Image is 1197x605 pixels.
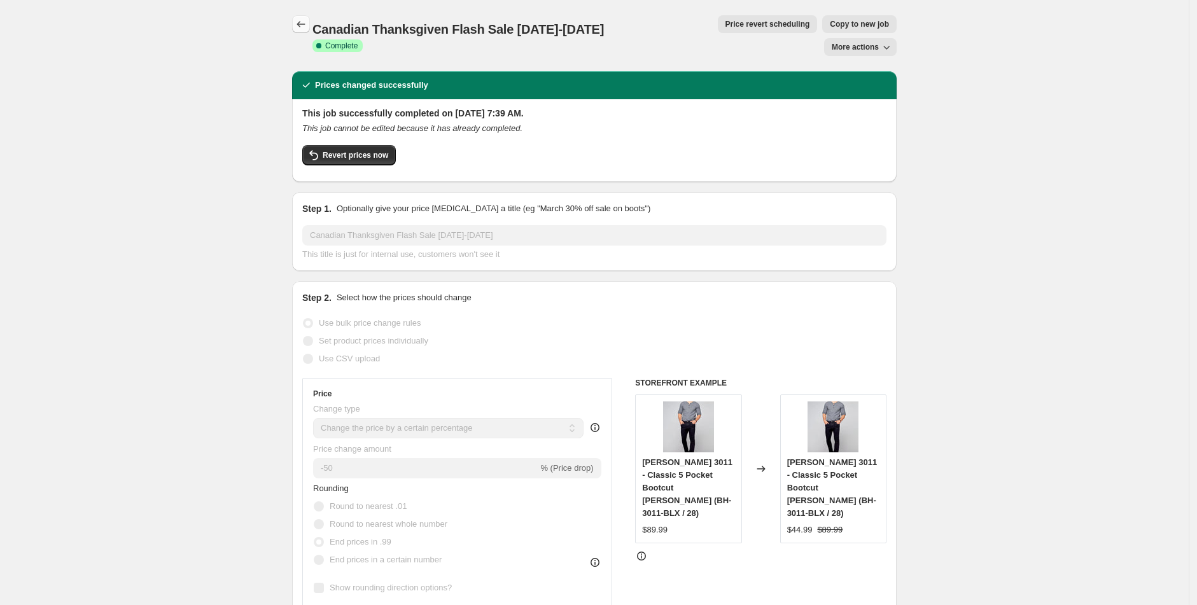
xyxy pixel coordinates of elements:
[540,463,593,473] span: % (Price drop)
[808,401,858,452] img: BH-3011-BLX-2986_72dpi_80x.jpg
[787,525,813,534] span: $44.99
[319,318,421,328] span: Use bulk price change rules
[312,22,604,36] span: Canadian Thanksgiven Flash Sale [DATE]-[DATE]
[292,15,310,33] button: Price change jobs
[589,421,601,434] div: help
[313,483,349,493] span: Rounding
[302,249,500,259] span: This title is just for internal use, customers won't see it
[325,41,358,51] span: Complete
[337,291,472,304] p: Select how the prices should change
[832,42,879,52] span: More actions
[824,38,897,56] button: More actions
[330,537,391,546] span: End prices in .99
[817,525,843,534] span: $89.99
[330,501,407,511] span: Round to nearest .01
[313,458,538,478] input: -15
[787,457,878,518] span: [PERSON_NAME] 3011 - Classic 5 Pocket Bootcut [PERSON_NAME] (BH-3011-BLX / 28)
[302,202,332,215] h2: Step 1.
[302,291,332,304] h2: Step 2.
[313,404,360,414] span: Change type
[330,583,452,592] span: Show rounding direction options?
[725,19,810,29] span: Price revert scheduling
[830,19,889,29] span: Copy to new job
[663,401,714,452] img: BH-3011-BLX-2986_72dpi_80x.jpg
[330,555,442,564] span: End prices in a certain number
[319,354,380,363] span: Use CSV upload
[718,15,818,33] button: Price revert scheduling
[635,378,886,388] h6: STOREFRONT EXAMPLE
[315,79,428,92] h2: Prices changed successfully
[642,525,668,534] span: $89.99
[313,444,391,454] span: Price change amount
[323,150,388,160] span: Revert prices now
[330,519,447,529] span: Round to nearest whole number
[822,15,897,33] button: Copy to new job
[642,457,732,518] span: [PERSON_NAME] 3011 - Classic 5 Pocket Bootcut [PERSON_NAME] (BH-3011-BLX / 28)
[313,389,332,399] h3: Price
[302,107,886,120] h2: This job successfully completed on [DATE] 7:39 AM.
[319,336,428,345] span: Set product prices individually
[337,202,650,215] p: Optionally give your price [MEDICAL_DATA] a title (eg "March 30% off sale on boots")
[302,225,886,246] input: 30% off holiday sale
[302,145,396,165] button: Revert prices now
[302,123,522,133] i: This job cannot be edited because it has already completed.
